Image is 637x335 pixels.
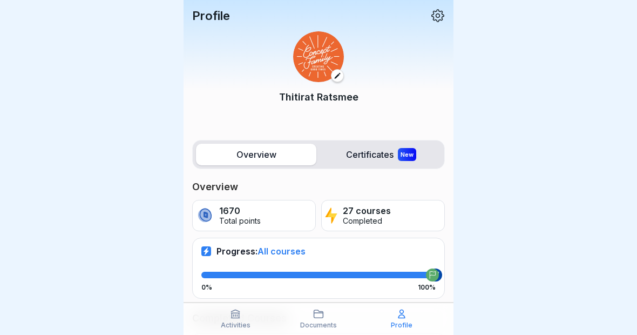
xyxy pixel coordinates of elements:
[321,144,441,165] label: Certificates
[192,9,230,23] p: Profile
[219,217,261,226] p: Total points
[192,180,445,193] p: Overview
[398,148,416,161] div: New
[196,144,316,165] label: Overview
[300,321,337,329] p: Documents
[279,90,358,104] p: Thitirat Ratsmee
[221,321,250,329] p: Activities
[196,206,214,225] img: coin.svg
[343,206,391,216] p: 27 courses
[343,217,391,226] p: Completed
[293,31,344,82] img: hyd4fwiyd0kscnnk0oqga2v1.png
[216,246,306,257] p: Progress:
[325,206,337,225] img: lightning.svg
[418,284,436,291] p: 100%
[219,206,261,216] p: 1670
[257,246,306,257] span: All courses
[201,284,212,291] p: 0%
[391,321,412,329] p: Profile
